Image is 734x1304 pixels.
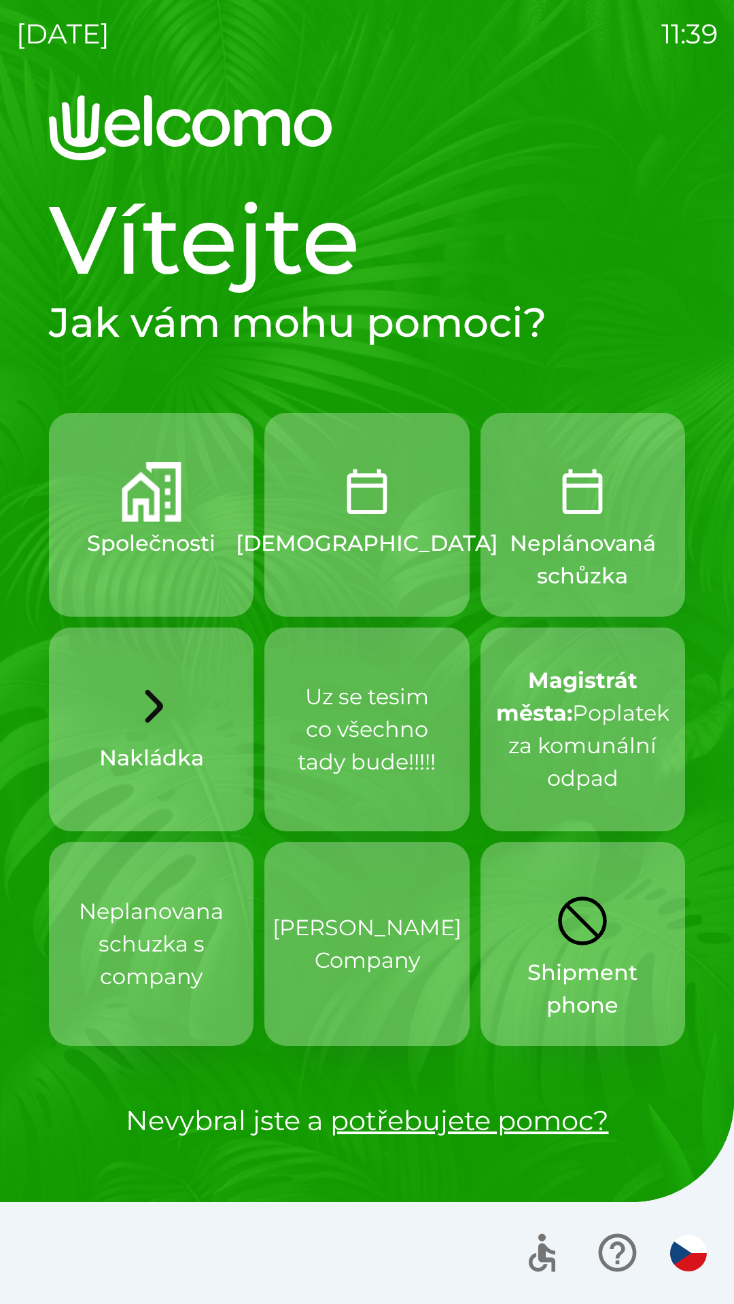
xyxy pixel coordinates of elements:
button: Společnosti [49,413,254,617]
p: Neplánovaná schůzka [510,527,656,592]
button: Magistrát města:Poplatek za komunální odpad [480,628,685,831]
img: Logo [49,95,685,160]
button: Uz se tesim co všechno tady bude!!!!! [264,628,469,831]
p: Společnosti [87,527,215,560]
h2: Jak vám mohu pomoci? [49,297,685,348]
button: Nakládka [49,628,254,831]
button: Neplánovaná schůzka [480,413,685,617]
button: Shipment phone [480,842,685,1046]
img: 60528429-cdbf-4940-ada0-f4587f3d38d7.png [553,462,612,522]
img: companies.png [122,462,181,522]
button: [PERSON_NAME] Company [264,842,469,1046]
p: [DATE] [16,14,109,54]
p: Poplatek za komunální odpad [496,664,669,795]
h1: Vítejte [49,182,685,297]
p: [DEMOGRAPHIC_DATA] [236,527,498,560]
p: Neplanovana schuzka s company [79,895,224,993]
button: [DEMOGRAPHIC_DATA] [264,413,469,617]
img: CalendarTodayOutlined.png [337,462,397,522]
p: Shipment phone [513,956,652,1021]
strong: Magistrát města: [496,667,637,726]
img: b5394f95-fd73-4be2-8924-4a6a9c1148a1.svg [122,676,181,736]
p: Nevybral jste a [49,1100,685,1141]
p: [PERSON_NAME] Company [273,911,461,977]
p: Uz se tesim co všechno tady bude!!!!! [297,681,436,778]
img: 8855f547-274d-45fa-b366-99447773212d.svg [553,891,612,951]
img: cs flag [670,1235,707,1271]
p: 11:39 [661,14,718,54]
a: potřebujete pomoc? [330,1104,609,1137]
button: Neplanovana schuzka s company [49,842,254,1046]
p: Nakládka [99,742,204,774]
